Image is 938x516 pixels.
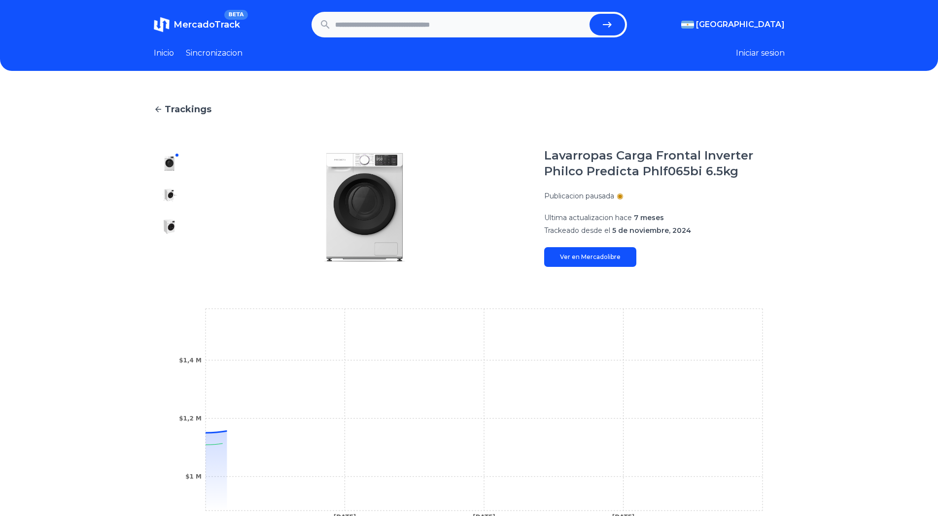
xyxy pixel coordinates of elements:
span: 5 de noviembre, 2024 [612,226,691,235]
p: Publicacion pausada [544,191,614,201]
span: 7 meses [634,213,664,222]
img: Lavarropas Carga Frontal Inverter Philco Predicta Phlf065bi 6.5kg [205,148,524,267]
span: Trackeado desde el [544,226,610,235]
span: Ultima actualizacion hace [544,213,632,222]
a: Ver en Mercadolibre [544,247,636,267]
span: [GEOGRAPHIC_DATA] [696,19,785,31]
img: Lavarropas Carga Frontal Inverter Philco Predicta Phlf065bi 6.5kg [162,187,177,203]
tspan: $1,4 M [179,357,202,364]
span: BETA [224,10,247,20]
img: Argentina [681,21,694,29]
img: Lavarropas Carga Frontal Inverter Philco Predicta Phlf065bi 6.5kg [162,219,177,234]
span: Trackings [165,102,211,116]
button: [GEOGRAPHIC_DATA] [681,19,785,31]
a: Sincronizacion [186,47,243,59]
h1: Lavarropas Carga Frontal Inverter Philco Predicta Phlf065bi 6.5kg [544,148,785,179]
a: Inicio [154,47,174,59]
a: Trackings [154,102,785,116]
img: Lavarropas Carga Frontal Inverter Philco Predicta Phlf065bi 6.5kg [162,156,177,171]
tspan: $1,2 M [179,415,202,422]
a: MercadoTrackBETA [154,17,240,32]
button: Iniciar sesion [736,47,785,59]
img: MercadoTrack [154,17,170,32]
tspan: $1 M [185,473,202,480]
span: MercadoTrack [174,19,240,30]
